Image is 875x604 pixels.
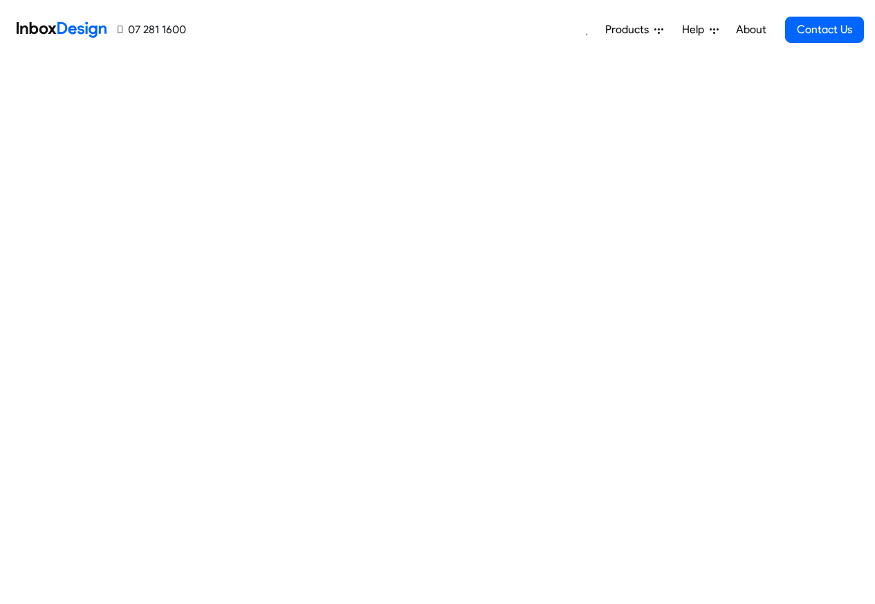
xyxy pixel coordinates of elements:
span: Products [605,21,654,38]
a: Contact Us [785,17,864,43]
a: Products [600,16,669,44]
span: Help [682,21,710,38]
a: 07 281 1600 [118,21,186,38]
a: About [732,16,770,44]
a: Help [676,16,724,44]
